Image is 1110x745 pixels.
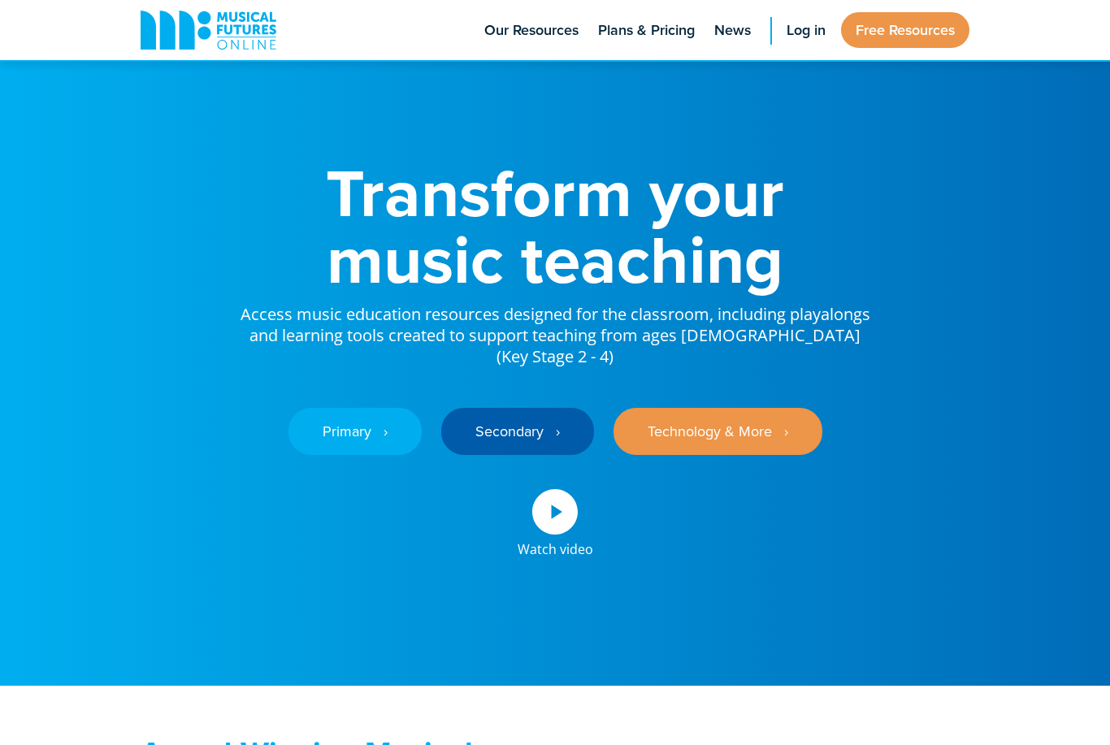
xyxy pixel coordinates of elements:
[614,408,822,455] a: Technology & More ‎‏‏‎ ‎ ›
[841,12,969,48] a: Free Resources
[598,19,695,41] span: Plans & Pricing
[238,292,872,367] p: Access music education resources designed for the classroom, including playalongs and learning to...
[714,19,751,41] span: News
[518,535,593,556] div: Watch video
[238,159,872,292] h1: Transform your music teaching
[288,408,422,455] a: Primary ‎‏‏‎ ‎ ›
[484,19,579,41] span: Our Resources
[787,19,826,41] span: Log in
[441,408,594,455] a: Secondary ‎‏‏‎ ‎ ›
